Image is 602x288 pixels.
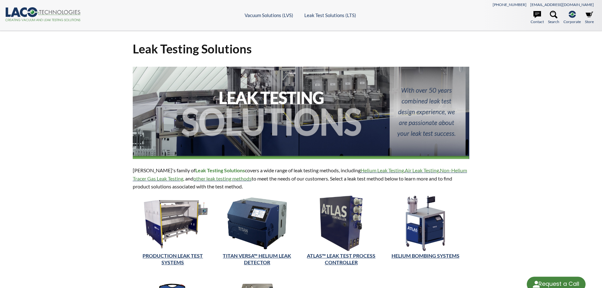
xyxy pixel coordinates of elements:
[133,41,470,57] h1: Leak Testing Solutions
[405,167,439,173] a: Air Leak Testing
[585,11,594,25] a: Store
[143,253,203,265] a: PRODUCTION LEAK TEST SYSTEMS
[548,11,559,25] a: Search
[320,196,362,251] img: ATLAS™ Leak Test Process Controller
[217,196,297,251] img: TITAN VERSA™ Helium Leak Detector
[531,11,544,25] a: Contact
[361,167,404,173] a: Helium Leak Testing
[307,253,375,265] a: ATLAS™ Leak Test Process Controller
[193,175,252,181] a: other leak testing methods
[195,167,245,173] strong: Leak Testing Solutions
[245,12,293,18] a: Vacuum Solutions (LVS)
[133,67,470,159] img: Header Image: Leak Testing Solutions
[133,166,470,191] p: [PERSON_NAME]'s family of covers a wide range of leak testing methods, including , , , and to mee...
[304,12,356,18] a: Leak Test Solutions (LTS)
[223,253,291,265] a: TITAN VERSA™ Helium Leak Detector
[493,2,526,7] a: [PHONE_NUMBER]
[133,196,213,251] img: Production Leak Test Systems Category
[133,167,467,181] a: Non-Helium Tracer Gas Leak Testing
[392,253,459,259] a: Helium Bombing Systems
[405,196,446,251] img: Helium Bombing System
[530,2,594,7] a: [EMAIL_ADDRESS][DOMAIN_NAME]
[563,19,581,25] span: Corporate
